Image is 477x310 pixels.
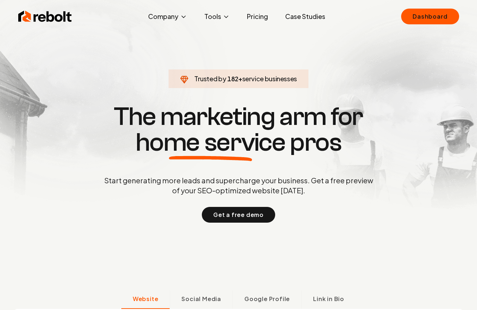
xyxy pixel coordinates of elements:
[121,290,170,309] button: Website
[242,74,297,83] span: service businesses
[401,9,459,24] a: Dashboard
[233,290,301,309] button: Google Profile
[18,9,72,24] img: Rebolt Logo
[301,290,356,309] button: Link in Bio
[133,295,159,303] span: Website
[227,74,238,84] span: 182
[238,74,242,83] span: +
[241,9,274,24] a: Pricing
[103,175,375,195] p: Start generating more leads and supercharge your business. Get a free preview of your SEO-optimiz...
[181,295,221,303] span: Social Media
[194,74,226,83] span: Trusted by
[313,295,344,303] span: Link in Bio
[136,130,286,155] span: home service
[244,295,290,303] span: Google Profile
[202,207,275,223] button: Get a free demo
[170,290,233,309] button: Social Media
[67,104,410,155] h1: The marketing arm for pros
[142,9,193,24] button: Company
[279,9,331,24] a: Case Studies
[199,9,235,24] button: Tools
